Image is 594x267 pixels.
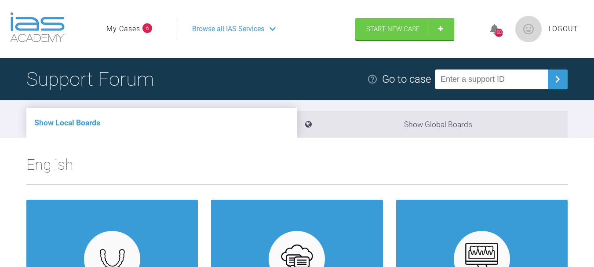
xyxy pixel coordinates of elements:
[495,29,503,37] div: 1008
[549,23,578,35] a: Logout
[106,23,140,35] a: My Cases
[366,25,420,33] span: Start New Case
[515,16,542,42] img: profile.png
[550,72,565,86] img: chevronRight.28bd32b0.svg
[297,111,568,138] li: Show Global Boards
[10,12,65,42] img: logo-light.3e3ef733.png
[382,71,431,88] div: Go to case
[26,153,568,184] h2: English
[26,108,297,138] li: Show Local Boards
[142,23,152,33] span: 6
[367,74,378,84] img: help.e70b9f3d.svg
[435,69,548,89] input: Enter a support ID
[26,64,154,95] h1: Support Forum
[355,18,454,40] a: Start New Case
[192,23,264,35] span: Browse all IAS Services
